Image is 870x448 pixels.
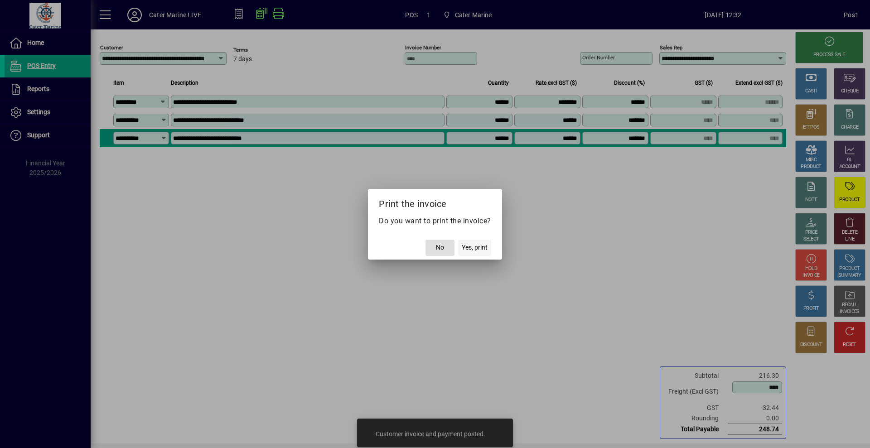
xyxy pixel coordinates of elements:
[462,243,488,252] span: Yes, print
[458,240,491,256] button: Yes, print
[425,240,454,256] button: No
[436,243,444,252] span: No
[379,216,491,226] p: Do you want to print the invoice?
[368,189,502,215] h2: Print the invoice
